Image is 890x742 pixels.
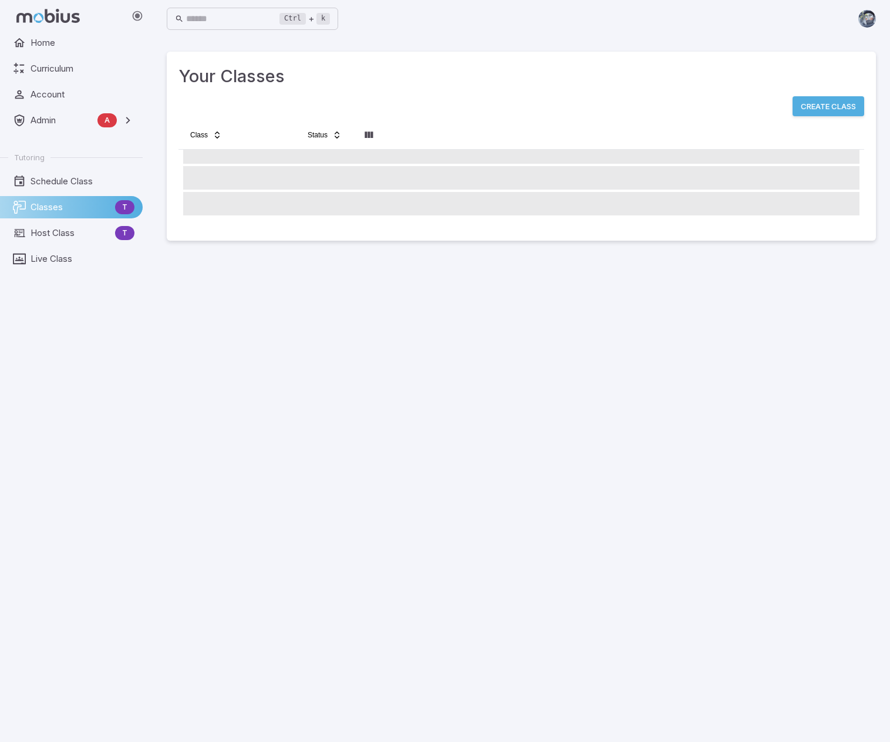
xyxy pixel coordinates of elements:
[793,96,864,116] button: Create Class
[31,227,110,240] span: Host Class
[279,13,306,25] kbd: Ctrl
[31,175,134,188] span: Schedule Class
[115,227,134,239] span: T
[316,13,330,25] kbd: k
[31,36,134,49] span: Home
[97,114,117,126] span: A
[183,126,229,144] button: Class
[359,126,378,144] button: Column visibility
[308,130,328,140] span: Status
[301,126,349,144] button: Status
[178,63,864,89] h3: Your Classes
[31,201,110,214] span: Classes
[31,114,93,127] span: Admin
[190,130,208,140] span: Class
[279,12,330,26] div: +
[14,152,45,163] span: Tutoring
[31,88,134,101] span: Account
[115,201,134,213] span: T
[858,10,876,28] img: andrew.jpg
[31,62,134,75] span: Curriculum
[31,252,134,265] span: Live Class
